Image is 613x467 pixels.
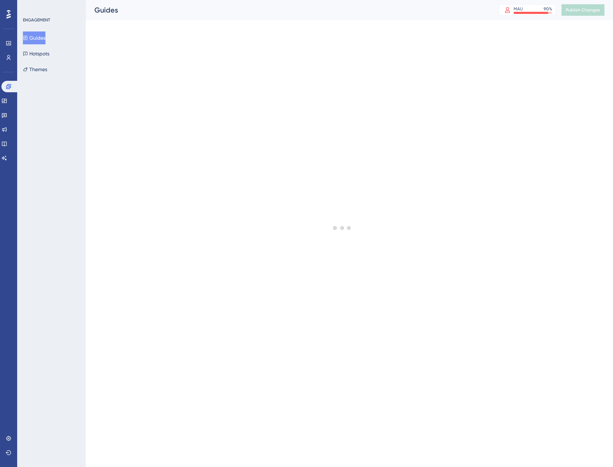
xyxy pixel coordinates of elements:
button: Hotspots [23,47,49,60]
span: Publish Changes [566,7,600,13]
div: 90 % [544,6,552,12]
div: MAU [514,6,523,12]
button: Publish Changes [561,4,604,16]
div: ENGAGEMENT [23,17,50,23]
button: Guides [23,31,45,44]
button: Themes [23,63,47,76]
div: Guides [94,5,481,15]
